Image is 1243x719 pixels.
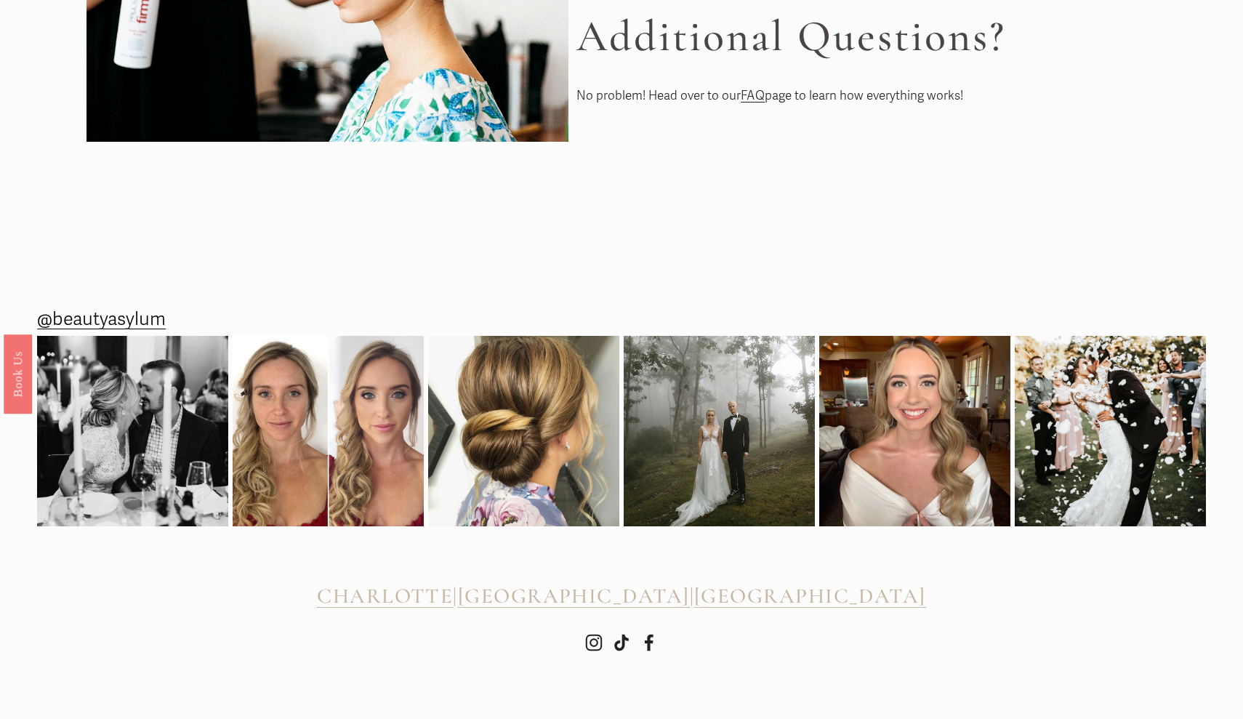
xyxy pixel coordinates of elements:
p: No problem! Head over to our page to learn how everything works! [576,85,1206,108]
span: CHARLOTTE [317,583,453,608]
a: Book Us [4,334,32,413]
img: Going into the wedding weekend with some bridal inspo for ya! 💫 @beautyasylum_charlotte #beautyas... [819,336,1010,527]
a: FAQ [741,88,765,103]
a: Facebook [640,634,658,651]
img: So much pretty from this weekend! Here&rsquo;s one from @beautyasylum_charlotte #beautyasylum @up... [428,318,619,545]
img: Rehearsal dinner vibes from Raleigh, NC. We added a subtle braid at the top before we created her... [37,336,228,527]
a: [GEOGRAPHIC_DATA] [694,584,926,608]
a: CHARLOTTE [317,584,453,608]
h1: Additional Questions? [576,12,1206,60]
img: Picture perfect 💫 @beautyasylum_charlotte @apryl_naylor_makeup #beautyasylum_apryl @uptownfunkyou... [624,336,815,527]
img: 2020 didn&rsquo;t stop this wedding celebration! 🎊😍🎉 @beautyasylum_atlanta #beautyasylum @bridal_... [1015,312,1206,551]
span: [GEOGRAPHIC_DATA] [694,583,926,608]
span: [GEOGRAPHIC_DATA] [458,583,690,608]
img: It&rsquo;s been a while since we&rsquo;ve shared a before and after! Subtle makeup &amp; romantic... [233,336,424,527]
a: [GEOGRAPHIC_DATA] [458,584,690,608]
a: @beautyasylum [37,302,166,335]
span: | [453,583,457,608]
a: Instagram [585,634,603,651]
span: | [690,583,694,608]
a: TikTok [613,634,630,651]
